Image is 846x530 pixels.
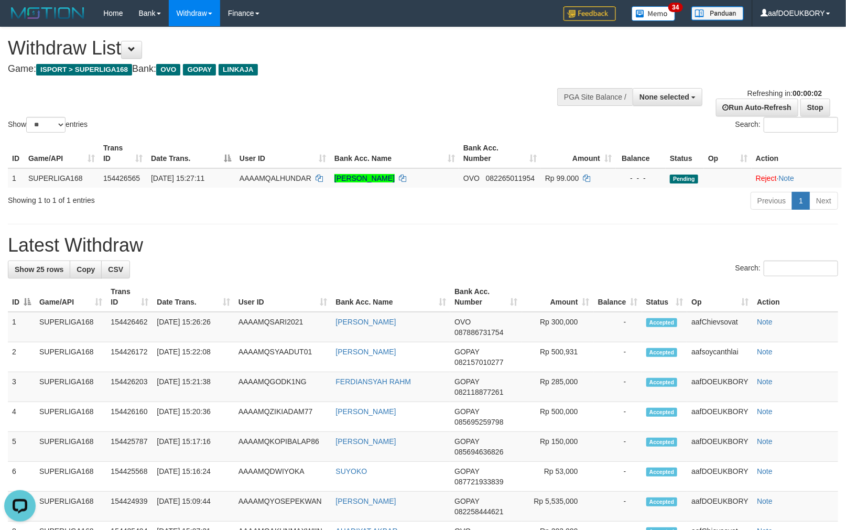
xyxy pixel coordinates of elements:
[691,6,744,20] img: panduan.png
[594,402,642,432] td: -
[757,467,773,475] a: Note
[153,372,234,402] td: [DATE] 15:21:38
[454,388,503,396] span: Copy 082118877261 to clipboard
[594,462,642,492] td: -
[26,117,66,133] select: Showentries
[70,261,102,278] a: Copy
[147,138,235,168] th: Date Trans.: activate to sort column descending
[35,462,106,492] td: SUPERLIGA168
[646,408,678,417] span: Accepted
[687,492,753,522] td: aafDOEUKBORY
[757,497,773,505] a: Note
[35,282,106,312] th: Game/API: activate to sort column ascending
[522,312,594,342] td: Rp 300,000
[219,64,258,75] span: LINKAJA
[8,235,838,256] h1: Latest Withdraw
[646,318,678,327] span: Accepted
[106,462,153,492] td: 154425568
[335,437,396,446] a: [PERSON_NAME]
[687,432,753,462] td: aafDOEUKBORY
[8,462,35,492] td: 6
[687,402,753,432] td: aafDOEUKBORY
[735,261,838,276] label: Search:
[594,492,642,522] td: -
[35,432,106,462] td: SUPERLIGA168
[594,372,642,402] td: -
[779,174,795,182] a: Note
[454,418,503,426] span: Copy 085695259798 to clipboard
[335,348,396,356] a: [PERSON_NAME]
[334,174,395,182] a: [PERSON_NAME]
[522,492,594,522] td: Rp 5,535,000
[454,407,479,416] span: GOPAY
[103,174,140,182] span: 154426565
[642,282,688,312] th: Status: activate to sort column ascending
[670,175,698,183] span: Pending
[616,138,666,168] th: Balance
[156,64,180,75] span: OVO
[450,282,522,312] th: Bank Acc. Number: activate to sort column ascending
[646,378,678,387] span: Accepted
[800,99,830,116] a: Stop
[153,432,234,462] td: [DATE] 15:17:16
[594,432,642,462] td: -
[522,372,594,402] td: Rp 285,000
[563,6,616,21] img: Feedback.jpg
[153,312,234,342] td: [DATE] 15:26:26
[4,4,36,36] button: Open LiveChat chat widget
[454,358,503,366] span: Copy 082157010277 to clipboard
[151,174,204,182] span: [DATE] 15:27:11
[234,312,332,342] td: AAAAMQSARI2021
[454,318,471,326] span: OVO
[735,117,838,133] label: Search:
[757,348,773,356] a: Note
[234,282,332,312] th: User ID: activate to sort column ascending
[594,342,642,372] td: -
[106,432,153,462] td: 154425787
[454,377,479,386] span: GOPAY
[235,138,330,168] th: User ID: activate to sort column ascending
[620,173,661,183] div: - - -
[8,261,70,278] a: Show 25 rows
[35,312,106,342] td: SUPERLIGA168
[751,192,793,210] a: Previous
[668,3,682,12] span: 34
[752,138,842,168] th: Action
[646,497,678,506] span: Accepted
[594,312,642,342] td: -
[687,462,753,492] td: aafDOEUKBORY
[15,265,63,274] span: Show 25 rows
[687,282,753,312] th: Op: activate to sort column ascending
[331,282,450,312] th: Bank Acc. Name: activate to sort column ascending
[8,168,24,188] td: 1
[454,497,479,505] span: GOPAY
[454,478,503,486] span: Copy 087721933839 to clipboard
[8,64,554,74] h4: Game: Bank:
[454,507,503,516] span: Copy 082258444621 to clipboard
[234,342,332,372] td: AAAAMQSYAADUT01
[35,402,106,432] td: SUPERLIGA168
[8,372,35,402] td: 3
[99,138,147,168] th: Trans ID: activate to sort column ascending
[793,89,822,98] strong: 00:00:02
[77,265,95,274] span: Copy
[183,64,216,75] span: GOPAY
[24,138,99,168] th: Game/API: activate to sort column ascending
[234,402,332,432] td: AAAAMQZIKIADAM77
[716,99,798,116] a: Run Auto-Refresh
[687,312,753,342] td: aafChievsovat
[234,492,332,522] td: AAAAMQYOSEPEKWAN
[8,432,35,462] td: 5
[594,282,642,312] th: Balance: activate to sort column ascending
[486,174,535,182] span: Copy 082265011954 to clipboard
[108,265,123,274] span: CSV
[747,89,822,98] span: Refreshing in:
[764,261,838,276] input: Search:
[8,191,345,205] div: Showing 1 to 1 of 1 entries
[764,117,838,133] input: Search:
[454,328,503,337] span: Copy 087886731754 to clipboard
[454,467,479,475] span: GOPAY
[8,38,554,59] h1: Withdraw List
[106,312,153,342] td: 154426462
[646,348,678,357] span: Accepted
